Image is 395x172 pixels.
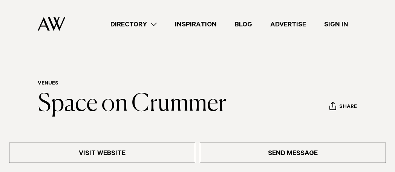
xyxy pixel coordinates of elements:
a: Advertise [261,19,315,29]
a: Visit Website [9,143,195,163]
button: Share [329,101,357,113]
span: Share [339,104,357,111]
a: Send Message [200,143,386,163]
a: Directory [101,19,166,29]
a: Inspiration [166,19,226,29]
a: Sign In [315,19,357,29]
a: Venues [38,81,58,87]
a: Space on Crummer [38,92,226,116]
a: Blog [226,19,261,29]
img: Auckland Weddings Logo [38,17,65,31]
